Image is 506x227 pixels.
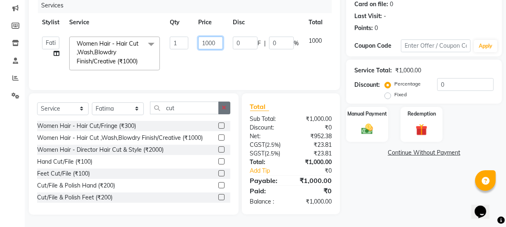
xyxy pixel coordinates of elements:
[165,13,193,32] th: Qty
[354,81,380,89] div: Discount:
[150,102,218,114] input: Search or Scan
[244,123,291,132] div: Discount:
[291,115,338,123] div: ₹1,000.00
[395,66,421,75] div: ₹1,000.00
[37,122,136,130] div: Women Hair - Hair Cut/Fringe (₹300)
[264,39,266,48] span: |
[375,24,378,32] div: 0
[291,149,338,158] div: ₹23.81
[37,13,64,32] th: Stylist
[37,158,92,166] div: Hand Cut/File (₹100)
[244,115,291,123] div: Sub Total:
[37,169,90,178] div: Feet Cut/File (₹100)
[294,39,299,48] span: %
[37,181,115,190] div: Cut/File & Polish Hand (₹200)
[244,176,291,185] div: Payable:
[291,176,338,185] div: ₹1,000.00
[354,24,373,32] div: Points:
[328,13,355,32] th: Action
[244,141,291,149] div: ( )
[471,194,498,219] iframe: chat widget
[412,123,431,137] img: _gift.svg
[309,37,322,44] span: 1000
[354,42,401,50] div: Coupon Code
[244,149,291,158] div: ( )
[258,39,261,48] span: F
[37,134,203,142] div: Women Hair - Hair Cut ,Wash,Blowdry Finish/Creative (₹1000)
[77,40,138,65] span: Women Hair - Hair Cut ,Wash,Blowdry Finish/Creative (₹1000)
[250,102,269,111] span: Total
[304,13,328,32] th: Total
[401,39,471,52] input: Enter Offer / Coupon Code
[37,193,112,202] div: Cut/File & Polish Feet (₹200)
[228,13,304,32] th: Disc
[193,13,228,32] th: Price
[394,91,407,98] label: Fixed
[250,150,265,157] span: SGST
[348,148,500,157] a: Continue Without Payment
[244,167,299,175] a: Add Tip
[347,110,387,118] label: Manual Payment
[244,158,291,167] div: Total:
[291,123,338,132] div: ₹0
[244,132,291,141] div: Net:
[291,158,338,167] div: ₹1,000.00
[244,186,291,196] div: Paid:
[291,132,338,141] div: ₹952.38
[291,197,338,206] div: ₹1,000.00
[354,12,382,21] div: Last Visit:
[291,186,338,196] div: ₹0
[384,12,386,21] div: -
[408,110,436,118] label: Redemption
[244,197,291,206] div: Balance :
[354,66,392,75] div: Service Total:
[474,40,497,52] button: Apply
[267,150,279,157] span: 2.5%
[138,58,141,65] a: x
[291,141,338,149] div: ₹23.81
[64,13,165,32] th: Service
[250,141,265,148] span: CGST
[358,123,377,136] img: _cash.svg
[37,146,164,154] div: Women Hair - Director Hair Cut & Style (₹2000)
[267,141,279,148] span: 2.5%
[299,167,338,175] div: ₹0
[394,80,421,88] label: Percentage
